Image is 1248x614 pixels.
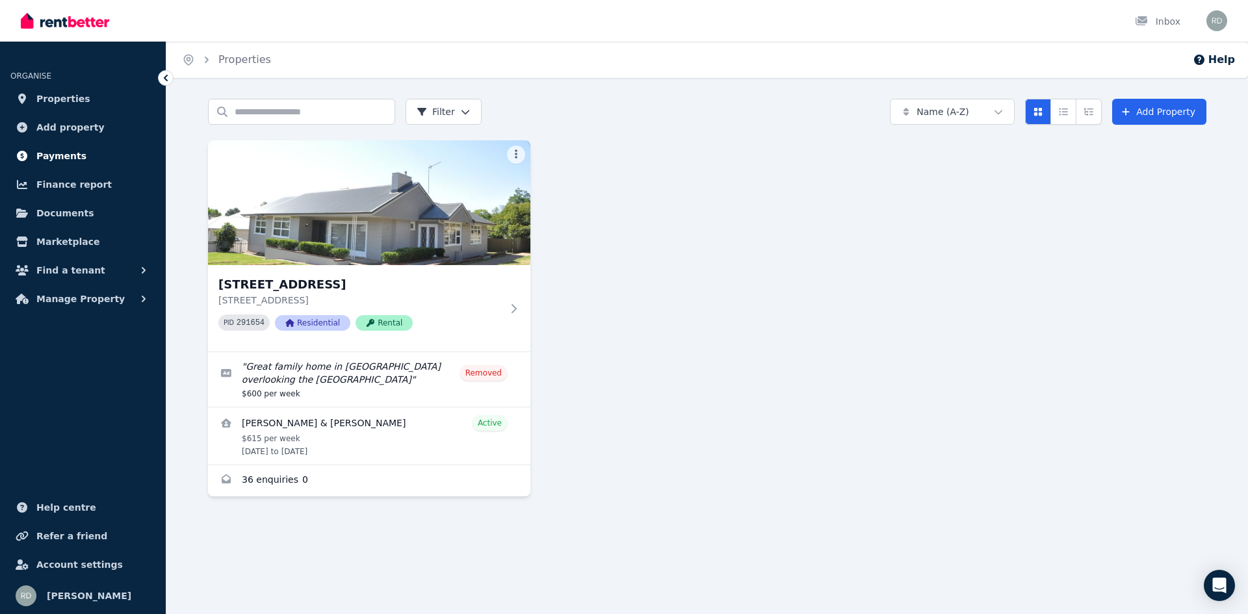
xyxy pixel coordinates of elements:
span: Name (A-Z) [916,105,969,118]
img: 1 Heydon Avenue, Turvey Park [208,140,530,265]
span: ORGANISE [10,71,51,81]
span: Marketplace [36,234,99,249]
a: Account settings [10,552,155,578]
h3: [STREET_ADDRESS] [218,275,502,294]
span: Account settings [36,557,123,572]
div: Open Intercom Messenger [1204,570,1235,601]
span: Finance report [36,177,112,192]
a: Add property [10,114,155,140]
span: Documents [36,205,94,221]
a: 1 Heydon Avenue, Turvey Park[STREET_ADDRESS][STREET_ADDRESS]PID 291654ResidentialRental [208,140,530,352]
small: PID [224,319,234,326]
button: Filter [406,99,482,125]
span: Find a tenant [36,262,105,278]
a: View details for Samantha Hughes & Benjamin Lessie [208,407,530,465]
button: Card view [1025,99,1051,125]
span: Filter [417,105,455,118]
span: Refer a friend [36,528,107,544]
button: Compact list view [1050,99,1076,125]
button: Manage Property [10,286,155,312]
span: Residential [275,315,350,331]
img: Robert Davies [1206,10,1227,31]
span: [PERSON_NAME] [47,588,131,604]
span: Properties [36,91,90,107]
a: Add Property [1112,99,1206,125]
button: More options [507,146,525,164]
span: Rental [356,315,413,331]
a: Edit listing: Great family home in Turvey Park overlooking the Wagga Botanical Gardens [208,352,530,407]
a: Refer a friend [10,523,155,549]
a: Finance report [10,172,155,198]
button: Help [1193,52,1235,68]
span: Add property [36,120,105,135]
div: Inbox [1135,15,1180,28]
img: Robert Davies [16,585,36,606]
span: Payments [36,148,86,164]
a: Payments [10,143,155,169]
a: Properties [218,53,271,66]
button: Name (A-Z) [890,99,1015,125]
a: Marketplace [10,229,155,255]
img: RentBetter [21,11,109,31]
span: Help centre [36,500,96,515]
a: Enquiries for 1 Heydon Avenue, Turvey Park [208,465,530,496]
span: Manage Property [36,291,125,307]
code: 291654 [237,318,265,327]
button: Find a tenant [10,257,155,283]
a: Help centre [10,494,155,520]
a: Properties [10,86,155,112]
nav: Breadcrumb [166,42,287,78]
button: Expanded list view [1076,99,1102,125]
p: [STREET_ADDRESS] [218,294,502,307]
div: View options [1025,99,1102,125]
a: Documents [10,200,155,226]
